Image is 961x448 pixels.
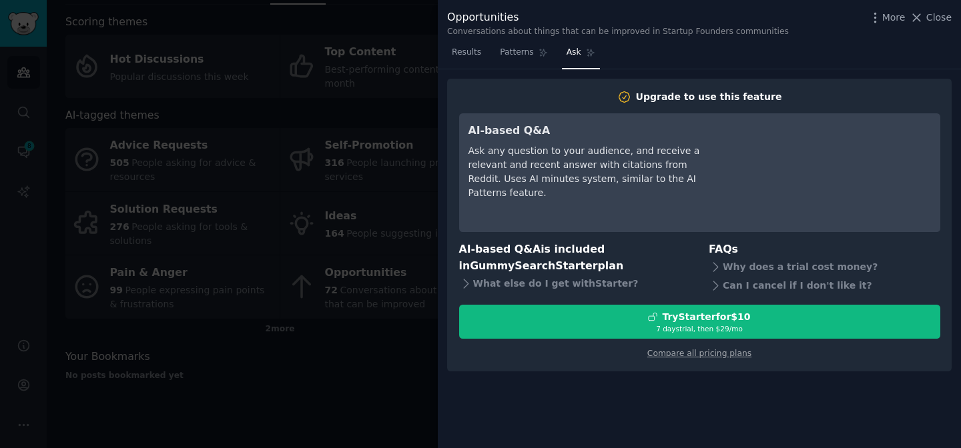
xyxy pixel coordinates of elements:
div: 7 days trial, then $ 29 /mo [460,324,940,333]
h3: FAQs [709,241,940,258]
button: Close [910,11,952,25]
span: Ask [567,47,581,59]
button: More [868,11,906,25]
a: Ask [562,42,600,69]
a: Results [447,42,486,69]
div: Ask any question to your audience, and receive a relevant and recent answer with citations from R... [468,144,712,200]
span: Results [452,47,481,59]
div: What else do I get with Starter ? [459,274,691,293]
a: Patterns [495,42,552,69]
div: Can I cancel if I don't like it? [709,277,940,295]
div: Conversations about things that can be improved in Startup Founders communities [447,26,789,38]
span: Patterns [500,47,533,59]
div: Try Starter for $10 [662,310,750,324]
span: GummySearch Starter [470,259,597,272]
div: Why does a trial cost money? [709,258,940,277]
div: Opportunities [447,9,789,26]
h3: AI-based Q&A [468,123,712,139]
span: More [882,11,906,25]
button: TryStarterfor$107 daystrial, then $29/mo [459,305,940,339]
h3: AI-based Q&A is included in plan [459,241,691,274]
a: Compare all pricing plans [647,349,751,358]
div: Upgrade to use this feature [636,90,782,104]
span: Close [926,11,952,25]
